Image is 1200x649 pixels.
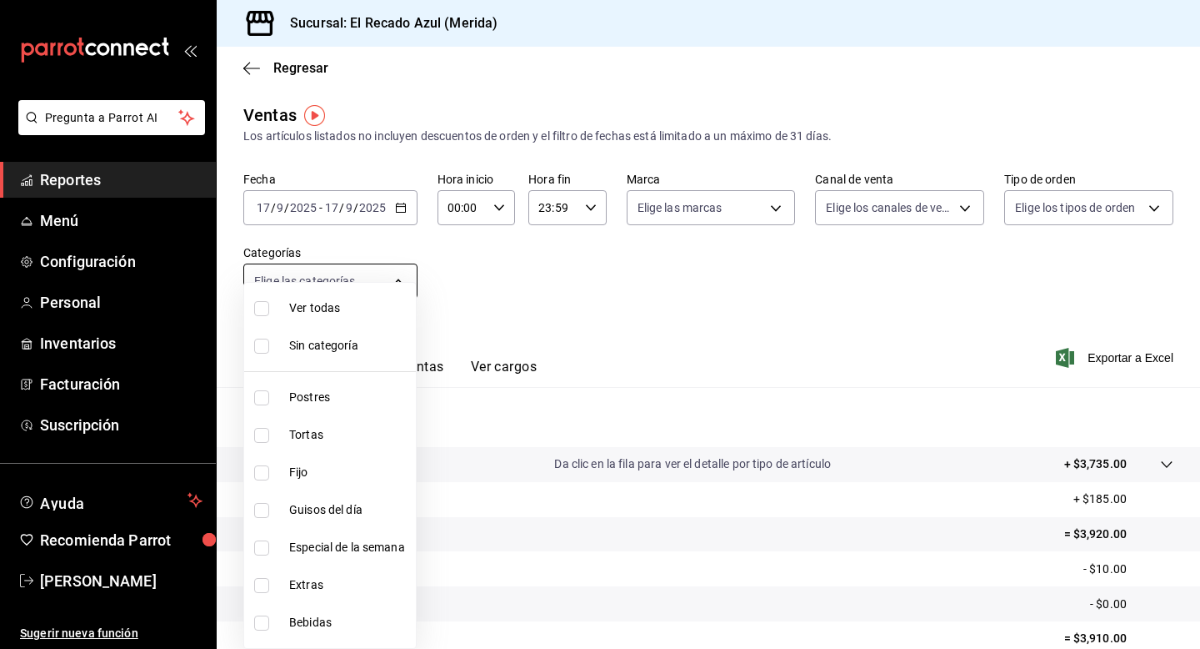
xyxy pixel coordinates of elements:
span: Bebidas [289,614,409,631]
span: Ver todas [289,299,409,317]
span: Guisos del día [289,501,409,519]
span: Tortas [289,426,409,444]
span: Postres [289,389,409,406]
span: Extras [289,576,409,594]
img: Tooltip marker [304,105,325,126]
span: Especial de la semana [289,539,409,556]
span: Sin categoría [289,337,409,355]
span: Fijo [289,464,409,481]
